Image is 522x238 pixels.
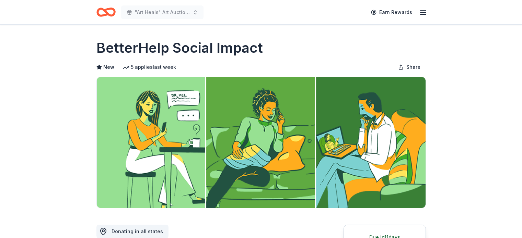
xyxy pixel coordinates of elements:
div: 5 applies last week [123,63,176,71]
a: Home [96,4,116,20]
button: "Art Heals" Art Auction 10th Annual [121,5,204,19]
span: "Art Heals" Art Auction 10th Annual [135,8,190,16]
span: New [103,63,114,71]
a: Earn Rewards [367,6,416,18]
span: Donating in all states [112,228,163,234]
img: Image for BetterHelp Social Impact [97,77,426,208]
h1: BetterHelp Social Impact [96,38,263,58]
button: Share [393,60,426,74]
span: Share [406,63,420,71]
